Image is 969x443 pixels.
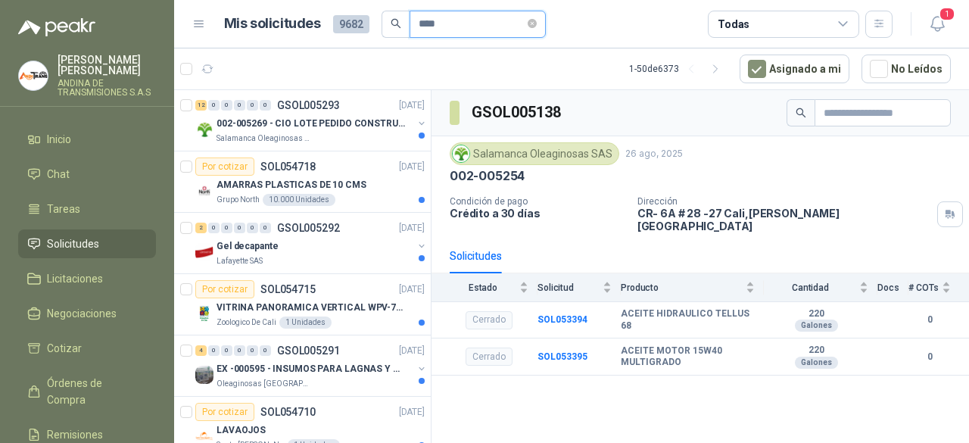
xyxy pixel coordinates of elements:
div: 0 [260,345,271,356]
p: GSOL005292 [277,223,340,233]
p: EX -000595 - INSUMOS PARA LAGNAS Y OFICINAS PLANTA [217,362,405,376]
div: 0 [221,100,232,111]
div: 2 [195,223,207,233]
p: 002-005254 [450,168,525,184]
a: Cotizar [18,334,156,363]
b: 220 [764,345,868,357]
span: close-circle [528,17,537,31]
div: Todas [718,16,749,33]
p: Crédito a 30 días [450,207,625,220]
div: 0 [260,100,271,111]
span: search [391,18,401,29]
p: GSOL005293 [277,100,340,111]
a: 12 0 0 0 0 0 GSOL005293[DATE] Company Logo002-005269 - CIO LOTE PEDIDO CONSTRUCCIONSalamanca Olea... [195,96,428,145]
p: [DATE] [399,221,425,236]
th: Producto [621,273,764,301]
p: GSOL005291 [277,345,340,356]
p: CR- 6A # 28 -27 Cali , [PERSON_NAME][GEOGRAPHIC_DATA] [637,207,931,232]
a: Inicio [18,125,156,154]
a: Solicitudes [18,229,156,258]
th: # COTs [908,273,969,301]
div: 0 [234,100,245,111]
a: Tareas [18,195,156,223]
div: Salamanca Oleaginosas SAS [450,142,619,165]
img: Company Logo [195,304,213,323]
div: Por cotizar [195,403,254,421]
p: Oleaginosas [GEOGRAPHIC_DATA][PERSON_NAME] [217,378,312,390]
div: Por cotizar [195,158,254,176]
a: Chat [18,160,156,189]
img: Company Logo [19,61,48,90]
a: SOL053395 [537,351,587,362]
a: Por cotizarSOL054718[DATE] Company LogoAMARRAS PLASTICAS DE 10 CMSGrupo North10.000 Unidades [174,151,431,213]
button: Asignado a mi [740,55,849,83]
p: [DATE] [399,344,425,358]
b: 0 [908,350,951,364]
p: [DATE] [399,98,425,113]
div: 0 [208,100,220,111]
p: [DATE] [399,405,425,420]
span: Tareas [47,201,80,217]
p: Lafayette SAS [217,255,263,267]
th: Docs [877,273,908,301]
p: SOL054715 [260,284,316,295]
div: 0 [234,223,245,233]
span: Solicitud [537,282,600,293]
span: Chat [47,166,70,183]
span: Cotizar [47,340,82,357]
div: 4 [195,345,207,356]
div: 1 Unidades [279,317,332,329]
b: 220 [764,308,868,320]
img: Company Logo [195,182,213,200]
img: Company Logo [195,243,213,261]
p: SOL054718 [260,161,316,172]
b: 0 [908,313,951,327]
span: Estado [450,282,516,293]
p: VITRINA PANORAMICA VERTICAL WPV-700FA [217,301,405,315]
div: 0 [260,223,271,233]
a: 2 0 0 0 0 0 GSOL005292[DATE] Company LogoGel decapanteLafayette SAS [195,219,428,267]
div: Por cotizar [195,280,254,298]
img: Company Logo [195,366,213,384]
span: Solicitudes [47,236,99,252]
span: 1 [939,7,955,21]
p: LAVAOJOS [217,423,266,438]
p: Condición de pago [450,196,625,207]
a: 4 0 0 0 0 0 GSOL005291[DATE] Company LogoEX -000595 - INSUMOS PARA LAGNAS Y OFICINAS PLANTAOleagi... [195,342,428,390]
div: 1 - 50 de 6373 [629,57,728,81]
th: Solicitud [537,273,621,301]
a: SOL053394 [537,314,587,325]
div: 0 [208,223,220,233]
p: Grupo North [217,194,260,206]
a: Órdenes de Compra [18,369,156,414]
p: SOL054710 [260,407,316,417]
button: 1 [924,11,951,38]
p: [DATE] [399,160,425,174]
p: AMARRAS PLASTICAS DE 10 CMS [217,178,366,192]
b: ACEITE MOTOR 15W40 MULTIGRADO [621,345,755,369]
p: ANDINA DE TRANSMISIONES S.A.S [58,79,156,97]
span: 9682 [333,15,369,33]
button: No Leídos [862,55,951,83]
a: Por cotizarSOL054715[DATE] Company LogoVITRINA PANORAMICA VERTICAL WPV-700FAZoologico De Cali1 Un... [174,274,431,335]
div: 0 [247,223,258,233]
div: Cerrado [466,311,513,329]
span: # COTs [908,282,939,293]
div: Cerrado [466,348,513,366]
div: 0 [208,345,220,356]
img: Company Logo [195,120,213,139]
span: search [796,108,806,118]
a: Negociaciones [18,299,156,328]
div: 0 [221,345,232,356]
div: 0 [247,345,258,356]
div: 10.000 Unidades [263,194,335,206]
p: [DATE] [399,282,425,297]
span: Negociaciones [47,305,117,322]
p: Salamanca Oleaginosas SAS [217,133,312,145]
div: 0 [234,345,245,356]
p: Gel decapante [217,239,278,254]
div: Solicitudes [450,248,502,264]
span: Inicio [47,131,71,148]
